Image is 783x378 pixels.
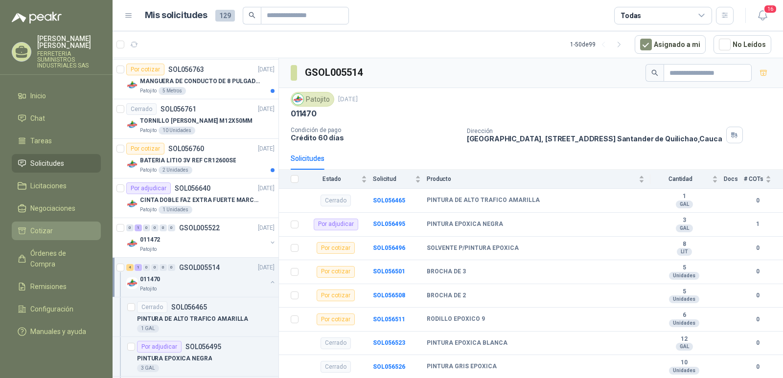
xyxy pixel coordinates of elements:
div: Por cotizar [317,266,355,278]
a: Manuales y ayuda [12,322,101,341]
a: SOL056501 [373,268,405,275]
a: CerradoSOL056761[DATE] Company LogoTORNILLO [PERSON_NAME] M12X50MMPatojito10 Unidades [113,99,278,139]
span: Inicio [30,90,46,101]
p: FERRETERIA SUMINISTROS INDUSTRIALES SAS [37,51,101,68]
div: 0 [151,224,159,231]
span: 16 [763,4,777,14]
p: BATERIA LITIO 3V REF CR12600SE [140,156,236,165]
p: SOL056761 [161,106,196,112]
div: 0 [143,264,150,271]
b: 0 [744,362,771,372]
div: Unidades [669,295,699,303]
div: 0 [143,224,150,231]
a: Configuración [12,300,101,318]
div: Por cotizar [126,64,164,75]
span: Órdenes de Compra [30,248,92,269]
p: [DATE] [258,65,275,74]
p: [DATE] [258,144,275,154]
a: Licitaciones [12,177,101,195]
b: SOLVENTE P/PINTURA EPOXICA [427,245,519,252]
p: SOL056495 [185,343,221,350]
a: Inicio [12,87,101,105]
p: Patojito [140,245,157,253]
b: SOL056511 [373,316,405,323]
a: Cotizar [12,222,101,240]
span: Negociaciones [30,203,75,214]
b: 1 [650,193,718,200]
a: Por adjudicarSOL056495PINTURA EPOXICA NEGRA3 GAL [113,337,278,377]
th: Producto [427,170,650,189]
div: LIT [677,248,692,256]
th: Solicitud [373,170,427,189]
div: Solicitudes [291,153,324,164]
b: RODILLO EPOXICO 9 [427,315,485,323]
span: Producto [427,176,637,182]
a: Tareas [12,132,101,150]
th: Cantidad [650,170,724,189]
p: Patojito [140,127,157,134]
h3: GSOL005514 [305,65,364,80]
span: Cotizar [30,225,53,236]
th: # COTs [744,170,783,189]
div: Cerrado [321,195,351,206]
a: Negociaciones [12,199,101,218]
div: 1 Unidades [159,206,192,214]
img: Company Logo [126,198,138,210]
span: Estado [304,176,359,182]
span: Configuración [30,304,73,314]
p: [DATE] [258,263,275,272]
p: SOL056465 [171,304,207,311]
div: Por adjudicar [137,341,182,353]
div: Por cotizar [317,242,355,254]
p: Patojito [140,166,157,174]
div: 0 [168,264,175,271]
div: Cerrado [126,103,157,115]
div: 0 [126,224,134,231]
p: SOL056763 [168,66,204,73]
a: Por adjudicarSOL056640[DATE] Company LogoCINTA DOBLE FAZ EXTRA FUERTE MARCA:3MPatojito1 Unidades [113,178,278,218]
b: 1 [744,220,771,229]
b: 0 [744,291,771,300]
b: SOL056526 [373,363,405,370]
b: SOL056508 [373,292,405,299]
b: 0 [744,244,771,253]
div: Cerrado [321,337,351,349]
span: Solicitud [373,176,413,182]
b: 6 [650,311,718,319]
a: SOL056465 [373,197,405,204]
a: Remisiones [12,277,101,296]
b: 12 [650,335,718,343]
a: Por cotizarSOL056763[DATE] Company LogoMANGUERA DE CONDUCTO DE 8 PULGADAS DE ALAMBRE DE ACERO PUP... [113,60,278,99]
span: search [249,12,255,19]
img: Logo peakr [12,12,62,23]
p: [PERSON_NAME] [PERSON_NAME] [37,35,101,49]
h1: Mis solicitudes [145,8,207,22]
div: Por cotizar [317,313,355,325]
p: TORNILLO [PERSON_NAME] M12X50MM [140,116,253,126]
p: Dirección [467,128,722,134]
button: 16 [754,7,771,24]
div: GAL [676,343,693,351]
a: Chat [12,109,101,128]
b: PINTURA GRIS EPOXICA [427,363,497,371]
div: Por adjudicar [126,182,171,194]
div: 0 [151,264,159,271]
div: 4 [126,264,134,271]
p: Patojito [140,206,157,214]
p: [DATE] [258,223,275,233]
a: SOL056495 [373,221,405,227]
a: 0 1 0 0 0 0 GSOL005522[DATE] Company Logo011472Patojito [126,222,276,253]
img: Company Logo [126,238,138,249]
a: Por cotizarSOL056760[DATE] Company LogoBATERIA LITIO 3V REF CR12600SEPatojito2 Unidades [113,139,278,178]
div: 2 Unidades [159,166,192,174]
b: 5 [650,288,718,296]
a: Órdenes de Compra [12,244,101,273]
div: Unidades [669,367,699,375]
p: 011470 [291,109,317,119]
p: CINTA DOBLE FAZ EXTRA FUERTE MARCA:3M [140,196,262,205]
a: Solicitudes [12,154,101,173]
a: SOL056523 [373,339,405,346]
p: SOL056760 [168,145,204,152]
div: 0 [160,224,167,231]
div: 1 [135,224,142,231]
